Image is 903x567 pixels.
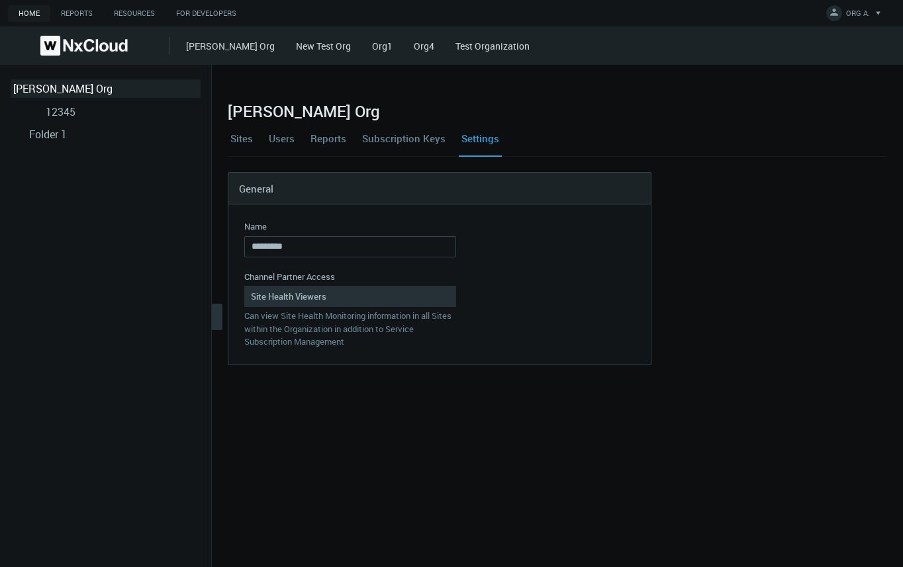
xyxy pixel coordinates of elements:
a: Sites [228,120,256,156]
a: Folder 1 [29,126,162,142]
a: Resources [103,5,166,22]
div: Site Health Viewers [244,286,450,307]
a: Test Organization [455,40,530,52]
h2: [PERSON_NAME] Org [228,102,887,120]
a: Home [8,5,50,22]
h4: General [239,183,640,195]
label: Name [244,220,267,234]
a: New Test Org [296,40,351,52]
a: For Developers [166,5,247,22]
span: ORG A. [846,8,870,23]
a: Reports [50,5,103,22]
img: Nx Cloud logo [40,36,128,56]
a: Users [266,120,297,156]
label: Channel Partner Access [244,271,335,284]
a: Reports [308,120,349,156]
a: Subscription Keys [359,120,448,156]
a: Settings [459,120,502,156]
a: Org1 [372,40,393,52]
a: Org4 [414,40,434,52]
a: [PERSON_NAME] Org [186,40,275,52]
nx-control-message: Can view Site Health Monitoring information in all Sites within the Organization in addition to S... [244,310,451,347]
a: [PERSON_NAME] Org [13,81,146,97]
a: 12345 [46,104,178,120]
